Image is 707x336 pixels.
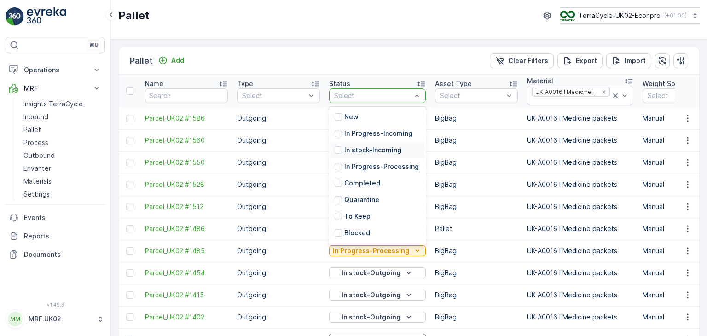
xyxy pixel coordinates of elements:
a: Parcel_UK02 #1486 [145,224,228,233]
td: Outgoing [232,151,325,174]
a: Reports [6,227,105,245]
span: Parcel_UK02 #1512 [145,202,228,211]
p: Settings [23,190,50,199]
div: Toggle Row Selected [126,247,133,255]
td: Outgoing [232,196,325,218]
p: Pallet [130,54,153,67]
td: UK-A0016 I Medicine packets [522,129,638,151]
button: Export [557,53,603,68]
button: In Progress-Processing [329,245,426,256]
button: MRF [6,79,105,98]
td: UK-A0016 I Medicine packets [522,174,638,196]
p: Insights TerraCycle [23,99,83,109]
td: Outgoing [232,284,325,306]
td: UK-A0016 I Medicine packets [522,284,638,306]
span: v 1.49.3 [6,302,105,307]
p: MRF.UK02 [29,314,92,324]
a: Documents [6,245,105,264]
p: ⌘B [89,41,99,49]
td: Outgoing [232,107,325,129]
p: Operations [24,65,87,75]
p: TerraCycle-UK02-Econpro [579,11,661,20]
p: Weight Source [643,79,690,88]
td: Outgoing [232,129,325,151]
td: BigBag [430,174,522,196]
a: Inbound [20,110,105,123]
p: Type [237,79,253,88]
td: BigBag [430,151,522,174]
p: In stock-Outgoing [342,313,400,322]
div: Toggle Row Selected [126,159,133,166]
button: MMMRF.UK02 [6,309,105,329]
p: Add [171,56,184,65]
td: UK-A0016 I Medicine packets [522,306,638,328]
p: Reports [24,232,101,241]
div: Toggle Row Selected [126,313,133,321]
img: terracycle_logo_wKaHoWT.png [560,11,575,21]
button: In stock-Outgoing [329,290,426,301]
p: New [344,112,359,122]
p: Outbound [23,151,55,160]
p: Select [334,91,411,100]
p: Inbound [23,112,48,122]
span: Parcel_UK02 #1550 [145,158,228,167]
p: Documents [24,250,101,259]
a: Parcel_UK02 #1402 [145,313,228,322]
a: Events [6,209,105,227]
div: Toggle Row Selected [126,203,133,210]
a: Insights TerraCycle [20,98,105,110]
p: In Progress-Processing [333,246,409,255]
p: Clear Filters [508,56,548,65]
td: BigBag [430,284,522,306]
p: Events [24,213,101,222]
p: In Progress-Processing [344,162,419,171]
td: BigBag [430,262,522,284]
div: Toggle Row Selected [126,269,133,277]
div: MM [8,312,23,326]
p: Select [242,91,306,100]
a: Parcel_UK02 #1560 [145,136,228,145]
button: In stock-Outgoing [329,312,426,323]
p: MRF [24,84,87,93]
td: Pallet [430,218,522,240]
p: Envanter [23,164,51,173]
p: Status [329,79,350,88]
td: Outgoing [232,174,325,196]
p: Import [625,56,646,65]
td: UK-A0016 I Medicine packets [522,196,638,218]
img: logo [6,7,24,26]
a: Pallet [20,123,105,136]
p: Materials [23,177,52,186]
p: Select [440,91,504,100]
a: Process [20,136,105,149]
div: Toggle Row Selected [126,181,133,188]
button: Clear Filters [490,53,554,68]
button: Add [155,55,188,66]
a: Settings [20,188,105,201]
a: Parcel_UK02 #1454 [145,268,228,278]
td: UK-A0016 I Medicine packets [522,151,638,174]
td: Outgoing [232,262,325,284]
p: In stock-Incoming [344,145,401,155]
div: Toggle Row Selected [126,137,133,144]
p: In Progress-Incoming [344,129,412,138]
div: Toggle Row Selected [126,115,133,122]
span: Parcel_UK02 #1586 [145,114,228,123]
td: BigBag [430,129,522,151]
button: TerraCycle-UK02-Econpro(+01:00) [560,7,700,24]
td: Outgoing [232,240,325,262]
td: UK-A0016 I Medicine packets [522,262,638,284]
span: Parcel_UK02 #1485 [145,246,228,255]
div: Toggle Row Selected [126,225,133,232]
td: Outgoing [232,218,325,240]
p: Name [145,79,163,88]
td: BigBag [430,196,522,218]
td: BigBag [430,240,522,262]
button: Operations [6,61,105,79]
input: Search [145,88,228,103]
a: Parcel_UK02 #1528 [145,180,228,189]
